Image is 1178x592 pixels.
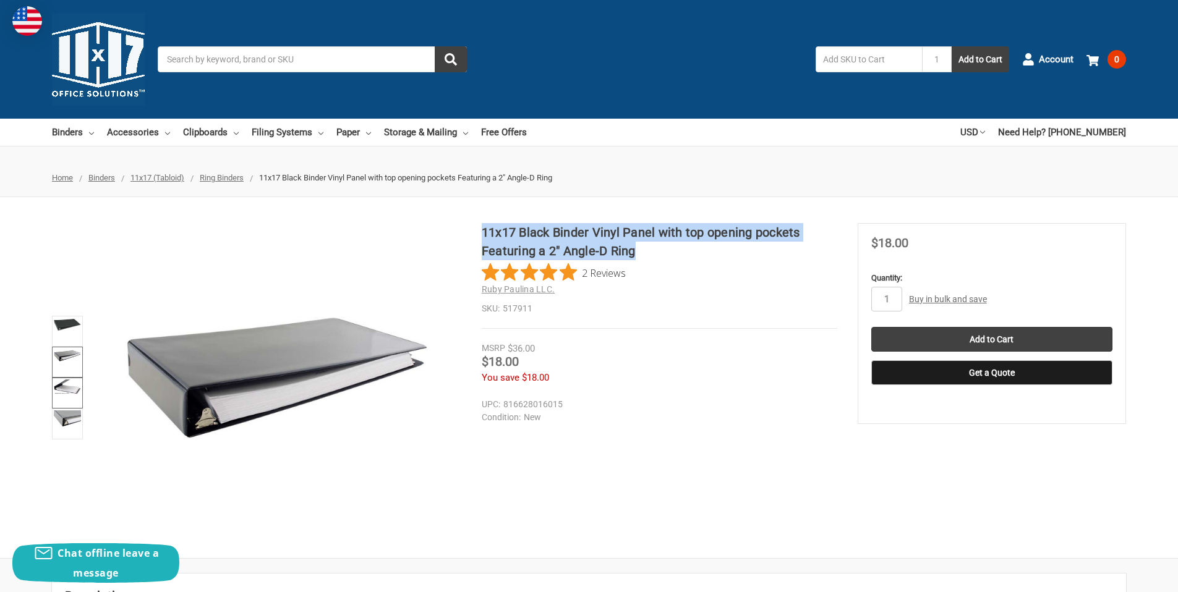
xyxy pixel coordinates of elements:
span: You save [482,372,519,383]
dt: UPC: [482,398,500,411]
span: Account [1039,53,1073,67]
span: $18.00 [482,354,519,369]
h1: 11x17 Black Binder Vinyl Panel with top opening pockets Featuring a 2" Angle-D Ring [482,223,837,260]
a: 0 [1086,43,1126,75]
span: 11x17 Black Binder Vinyl Panel with top opening pockets Featuring a 2" Angle-D Ring [259,173,552,182]
a: Binders [52,119,94,146]
a: Binders [88,173,115,182]
a: USD [960,119,985,146]
img: 11x17 Black Binder Vinyl Panel with top opening pockets Featuring a 2" Angle-D Ring [54,318,81,331]
img: 11x17 Black Binder Vinyl Panel with top opening pockets Featuring a 2" Angle-D Ring [122,313,432,443]
img: 11x17 Black Binder Vinyl Panel with top opening pockets Featuring a 2" Angle-D Ring [54,350,81,362]
a: Clipboards [183,119,239,146]
span: $18.00 [522,372,549,383]
span: 2 Reviews [582,263,626,282]
img: 11x17 Black Binder Vinyl Panel with top opening pockets Featuring a 2" Angle-D Ring [54,410,81,428]
label: Quantity: [871,272,1112,284]
img: 11x17 Black Binder Vinyl Panel with top opening pockets Featuring a 2" Angle-D Ring [54,379,81,394]
a: Ring Binders [200,173,244,182]
input: Add SKU to Cart [816,46,922,72]
a: 11x17 (Tabloid) [130,173,184,182]
button: Get a Quote [871,360,1112,385]
span: 0 [1108,50,1126,69]
img: 11x17.com [52,13,145,106]
a: Ruby Paulina LLC. [482,284,555,294]
button: Chat offline leave a message [12,543,179,583]
img: duty and tax information for United States [12,6,42,36]
a: Accessories [107,119,170,146]
span: Chat offline leave a message [58,546,159,580]
span: $18.00 [871,235,908,250]
a: Storage & Mailing [384,119,468,146]
dd: 816628016015 [482,398,832,411]
dd: New [482,411,832,424]
dd: 517911 [482,302,837,315]
a: Paper [336,119,371,146]
dt: SKU: [482,302,500,315]
button: Add to Cart [952,46,1009,72]
div: MSRP [482,342,505,355]
a: Filing Systems [252,119,323,146]
a: Need Help? [PHONE_NUMBER] [998,119,1126,146]
dt: Condition: [482,411,521,424]
a: Buy in bulk and save [909,294,987,304]
button: Rated 5 out of 5 stars from 2 reviews. Jump to reviews. [482,263,626,282]
a: Free Offers [481,119,527,146]
input: Search by keyword, brand or SKU [158,46,467,72]
a: Account [1022,43,1073,75]
span: $36.00 [508,343,535,354]
input: Add to Cart [871,327,1112,352]
a: Home [52,173,73,182]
